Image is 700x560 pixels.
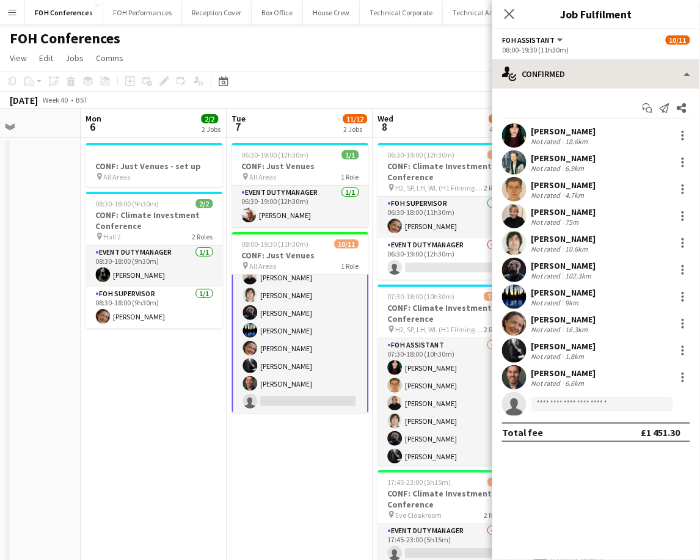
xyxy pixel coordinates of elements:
[86,113,102,124] span: Mon
[388,150,455,159] span: 06:30-19:00 (12h30m)
[86,209,223,231] h3: CONF: Climate Investment Conference
[531,180,596,191] div: [PERSON_NAME]
[563,271,594,280] div: 102.3km
[502,45,690,54] div: 08:00-19:30 (11h30m)
[5,50,32,66] a: View
[531,379,563,388] div: Not rated
[103,1,182,24] button: FOH Performances
[303,1,360,24] button: House Crew
[252,1,303,24] button: Box Office
[563,352,587,361] div: 1.8km
[96,53,123,64] span: Comms
[563,217,582,227] div: 75m
[96,199,159,208] span: 08:30-18:00 (9h30m)
[396,183,484,192] span: H2, SP, LH, WL (H1 Filming only)
[388,478,451,487] span: 17:45-23:00 (5h15m)
[232,113,246,124] span: Tue
[378,285,515,465] app-job-card: 07:30-18:00 (10h30m)7/10CONF: Climate Investment Conference H2, SP, LH, WL (H1 Filming only)2 Rol...
[378,113,394,124] span: Wed
[502,35,565,45] button: FOH Assistant
[484,292,505,301] span: 7/10
[84,120,102,134] span: 6
[502,35,555,45] span: FOH Assistant
[531,287,596,298] div: [PERSON_NAME]
[531,137,563,146] div: Not rated
[531,260,596,271] div: [PERSON_NAME]
[378,161,515,183] h3: CONF: Climate Investment Conference
[531,153,596,164] div: [PERSON_NAME]
[86,143,223,187] app-job-card: CONF: Just Venues - set up All Areas
[232,161,369,172] h3: CONF: Just Venues
[378,302,515,324] h3: CONF: Climate Investment Conference
[91,50,128,66] a: Comms
[531,191,563,200] div: Not rated
[378,338,515,522] app-card-role: FOH Assistant6/907:30-18:00 (10h30m)[PERSON_NAME][PERSON_NAME][PERSON_NAME][PERSON_NAME][PERSON_N...
[196,199,213,208] span: 2/2
[232,143,369,227] div: 06:30-19:00 (12h30m)1/1CONF: Just Venues All Areas1 RoleEvent Duty Manager1/106:30-19:00 (12h30m)...
[202,125,221,134] div: 2 Jobs
[531,368,596,379] div: [PERSON_NAME]
[104,232,122,241] span: Hall 2
[563,298,582,307] div: 9km
[490,125,513,134] div: 4 Jobs
[531,244,563,253] div: Not rated
[86,161,223,172] h3: CONF: Just Venues - set up
[202,114,219,123] span: 2/2
[343,114,368,123] span: 11/12
[360,1,443,24] button: Technical Corporate
[484,325,505,334] span: 2 Roles
[531,298,563,307] div: Not rated
[531,314,596,325] div: [PERSON_NAME]
[10,53,27,64] span: View
[378,488,515,510] h3: CONF: Climate Investment Conference
[76,95,88,104] div: BST
[25,1,103,24] button: FOH Conferences
[396,325,484,334] span: H2, SP, LH, WL (H1 Filming only)
[378,197,515,238] app-card-role: FOH Supervisor1/106:30-18:00 (11h30m)[PERSON_NAME]
[65,53,84,64] span: Jobs
[182,1,252,24] button: Reception Cover
[563,137,591,146] div: 18.6km
[230,120,246,134] span: 7
[232,232,369,413] app-job-card: 08:00-19:30 (11h30m)10/11CONF: Just Venues All Areas1 Role[PERSON_NAME][PERSON_NAME][PERSON_NAME]...
[488,150,505,159] span: 1/2
[10,94,38,106] div: [DATE]
[341,261,359,271] span: 1 Role
[192,232,213,241] span: 2 Roles
[396,511,442,520] span: Eve Cloakroom
[563,164,587,173] div: 6.9km
[489,114,514,123] span: 11/16
[242,150,309,159] span: 06:30-19:00 (12h30m)
[344,125,367,134] div: 2 Jobs
[531,233,596,244] div: [PERSON_NAME]
[563,379,587,388] div: 6.6km
[531,325,563,334] div: Not rated
[531,164,563,173] div: Not rated
[378,143,515,280] app-job-card: 06:30-19:00 (12h30m)1/2CONF: Climate Investment Conference H2, SP, LH, WL (H1 Filming only)2 Role...
[443,1,517,24] button: Technical Artistic
[531,206,596,217] div: [PERSON_NAME]
[488,478,505,487] span: 1/2
[531,217,563,227] div: Not rated
[563,191,587,200] div: 4.7km
[531,126,596,137] div: [PERSON_NAME]
[39,53,53,64] span: Edit
[341,172,359,181] span: 1 Role
[335,239,359,249] span: 10/11
[531,341,596,352] div: [PERSON_NAME]
[34,50,58,66] a: Edit
[531,352,563,361] div: Not rated
[232,194,369,415] app-card-role: [PERSON_NAME][PERSON_NAME][PERSON_NAME][PERSON_NAME][PERSON_NAME][PERSON_NAME][PERSON_NAME][PERSO...
[666,35,690,45] span: 10/11
[388,292,455,301] span: 07:30-18:00 (10h30m)
[563,244,591,253] div: 10.6km
[641,426,680,438] div: £1 451.30
[232,250,369,261] h3: CONF: Just Venues
[86,192,223,329] app-job-card: 08:30-18:00 (9h30m)2/2CONF: Climate Investment Conference Hall 22 RolesEvent Duty Manager1/108:30...
[242,239,309,249] span: 08:00-19:30 (11h30m)
[376,120,394,134] span: 8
